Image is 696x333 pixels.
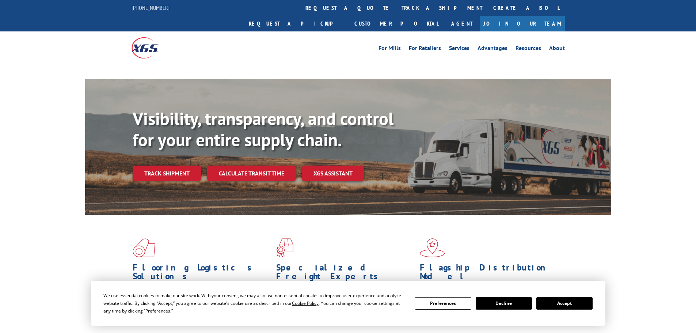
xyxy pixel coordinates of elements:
[133,166,201,181] a: Track shipment
[549,45,565,53] a: About
[415,297,471,310] button: Preferences
[420,238,445,257] img: xgs-icon-flagship-distribution-model-red
[516,45,541,53] a: Resources
[276,238,293,257] img: xgs-icon-focused-on-flooring-red
[103,292,406,315] div: We use essential cookies to make our site work. With your consent, we may also use non-essential ...
[409,45,441,53] a: For Retailers
[292,300,319,306] span: Cookie Policy
[478,45,507,53] a: Advantages
[243,16,349,31] a: Request a pickup
[133,263,271,284] h1: Flooring Logistics Solutions
[91,281,605,326] div: Cookie Consent Prompt
[536,297,593,310] button: Accept
[133,238,155,257] img: xgs-icon-total-supply-chain-intelligence-red
[444,16,480,31] a: Agent
[133,107,393,151] b: Visibility, transparency, and control for your entire supply chain.
[302,166,364,181] a: XGS ASSISTANT
[476,297,532,310] button: Decline
[145,308,170,314] span: Preferences
[349,16,444,31] a: Customer Portal
[420,263,558,284] h1: Flagship Distribution Model
[276,263,414,284] h1: Specialized Freight Experts
[132,4,170,11] a: [PHONE_NUMBER]
[480,16,565,31] a: Join Our Team
[379,45,401,53] a: For Mills
[449,45,469,53] a: Services
[207,166,296,181] a: Calculate transit time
